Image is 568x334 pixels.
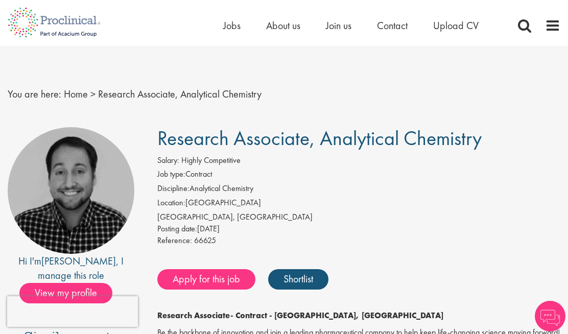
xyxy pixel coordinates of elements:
li: Contract [157,169,560,183]
span: > [90,87,96,101]
label: Job type: [157,169,185,180]
div: [DATE] [157,223,560,235]
a: breadcrumb link [64,87,88,101]
span: View my profile [19,283,112,303]
label: Reference: [157,235,192,247]
a: Upload CV [433,19,479,32]
span: Research Associate, Analytical Chemistry [98,87,262,101]
li: Analytical Chemistry [157,183,560,197]
a: Shortlist [268,269,328,290]
label: Discipline: [157,183,190,195]
a: Jobs [223,19,241,32]
span: 66625 [194,235,216,246]
div: Hi I'm , I manage this role [8,254,134,283]
span: Posting date: [157,223,197,234]
a: [PERSON_NAME] [41,254,116,268]
label: Location: [157,197,185,209]
img: Chatbot [535,301,565,331]
img: imeage of recruiter Mike Raletz [8,127,134,254]
a: Apply for this job [157,269,255,290]
a: Contact [377,19,408,32]
li: [GEOGRAPHIC_DATA] [157,197,560,211]
span: Highly Competitive [181,155,241,165]
span: Research Associate, Analytical Chemistry [157,125,482,151]
div: [GEOGRAPHIC_DATA], [GEOGRAPHIC_DATA] [157,211,560,223]
a: View my profile [19,285,123,298]
label: Salary: [157,155,179,166]
a: About us [266,19,300,32]
span: You are here: [8,87,61,101]
a: Join us [326,19,351,32]
iframe: reCAPTCHA [7,296,138,327]
strong: - Contract - [GEOGRAPHIC_DATA], [GEOGRAPHIC_DATA] [230,310,443,321]
strong: Research Associate [157,310,230,321]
